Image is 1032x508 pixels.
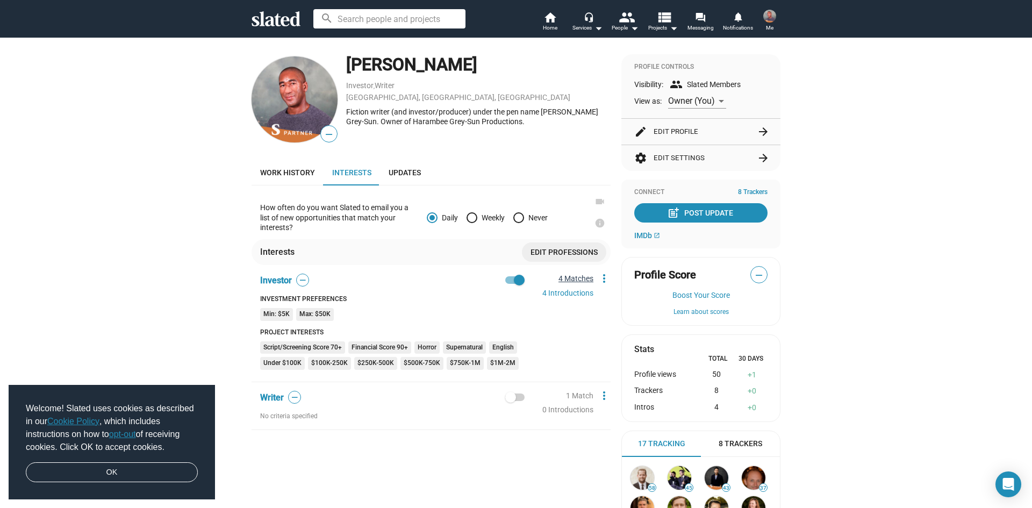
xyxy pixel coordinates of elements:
button: Edit Profile [634,119,768,145]
div: Profile Controls [634,63,768,71]
div: 30 Days [734,355,768,363]
span: Projects [648,22,678,34]
mat-icon: people [619,9,634,25]
div: Total [701,355,734,363]
mat-icon: arrow_drop_down [667,22,680,34]
span: Messaging [687,22,714,34]
mat-chip: Financial Score 90+ [348,341,411,354]
mat-icon: videocam [594,196,605,207]
span: 8 Trackers [738,188,768,197]
button: People [606,11,644,34]
span: , [374,83,375,89]
span: IMDb [634,231,652,240]
span: — [751,268,767,282]
span: Work history [260,168,315,177]
span: — [289,392,300,403]
mat-chip: Max: $50K [296,308,334,321]
input: Search people and projects [313,9,465,28]
button: Boost Your Score [634,291,768,299]
mat-chip: Under $100K [260,357,305,370]
mat-icon: group [670,78,683,91]
a: Notifications [719,11,757,34]
mat-chip: $1M-2M [487,357,519,370]
div: Project Interests [260,328,525,337]
mat-card-title: Stats [634,344,654,355]
button: Projects [644,11,682,34]
div: Post Update [669,203,733,223]
span: Profile Score [634,268,696,282]
div: Visibility: Slated Members [634,78,768,91]
div: 8 [696,386,736,396]
button: Kelvin ReeseMe [757,8,783,35]
div: [PERSON_NAME] [346,53,611,76]
a: Home [531,11,569,34]
span: Home [543,22,557,34]
div: No criteria specified [260,412,525,421]
span: Owner (You) [668,96,715,106]
mat-icon: info [594,218,605,228]
a: dismiss cookie message [26,462,198,483]
div: cookieconsent [9,385,215,500]
a: Updates [380,160,429,185]
a: Messaging [682,11,719,34]
mat-chip: $250K-500K [354,357,397,370]
span: 37 [759,485,767,491]
div: Services [572,22,603,34]
mat-icon: forum [695,12,705,22]
img: Richard J. Bosner [705,466,728,490]
mat-icon: post_add [667,206,680,219]
div: Interests [260,246,299,257]
div: Investment Preferences [260,295,525,304]
div: 1 [737,370,768,380]
img: Kelvin Reese [252,56,338,142]
mat-icon: headset_mic [584,12,593,22]
mat-icon: home [543,11,556,24]
div: 0 [737,403,768,413]
mat-icon: arrow_drop_down [628,22,641,34]
span: 58 [648,485,656,491]
div: 50 [696,370,736,380]
button: Edit Settings [634,145,768,171]
span: 45 [685,485,693,491]
div: Connect [634,188,768,197]
button: Services [569,11,606,34]
a: Learn more [589,218,611,239]
mat-chip: English [489,341,517,354]
div: 0 [737,386,768,396]
span: Edit professions [531,242,598,262]
mat-icon: arrow_drop_down [592,22,605,34]
div: Intros [634,403,696,413]
span: View as: [634,96,662,106]
div: Open Intercom Messenger [995,471,1021,497]
div: Fiction writer (and investor/producer) under the pen name [PERSON_NAME] Grey-Sun. Owner of Haramb... [346,107,611,127]
div: 4 [696,403,736,413]
span: Investor [260,275,292,285]
mat-chip: $750K-1M [447,357,484,370]
a: IMDb [634,231,660,240]
img: Benjamin Howdeshell [668,466,691,490]
a: Writer [375,81,395,90]
mat-chip: Supernatural [443,341,486,354]
span: Updates [389,168,421,177]
span: 17 Tracking [638,439,685,449]
a: opt-out [109,430,136,439]
span: + [748,370,752,379]
a: Investor [346,81,374,90]
img: David Maddox [742,466,765,490]
a: [GEOGRAPHIC_DATA], [GEOGRAPHIC_DATA], [GEOGRAPHIC_DATA] [346,93,570,102]
a: 4 Introductions [542,289,593,297]
mat-chip: Min: $5K [260,308,293,321]
span: Writer [260,392,284,403]
button: Learn about scores [634,308,768,317]
mat-icon: more_vert [598,389,611,402]
div: People [612,22,639,34]
a: 4 Matches [558,274,593,283]
span: Never [524,213,548,222]
mat-icon: edit [634,125,647,138]
span: — [297,275,309,285]
div: 0 Introductions [542,405,593,415]
img: Robert Ogden Barnum [630,466,654,490]
a: Cookie Policy [47,417,99,426]
button: Open an edit user professions bottom sheet [522,242,606,262]
mat-icon: arrow_forward [757,152,770,164]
